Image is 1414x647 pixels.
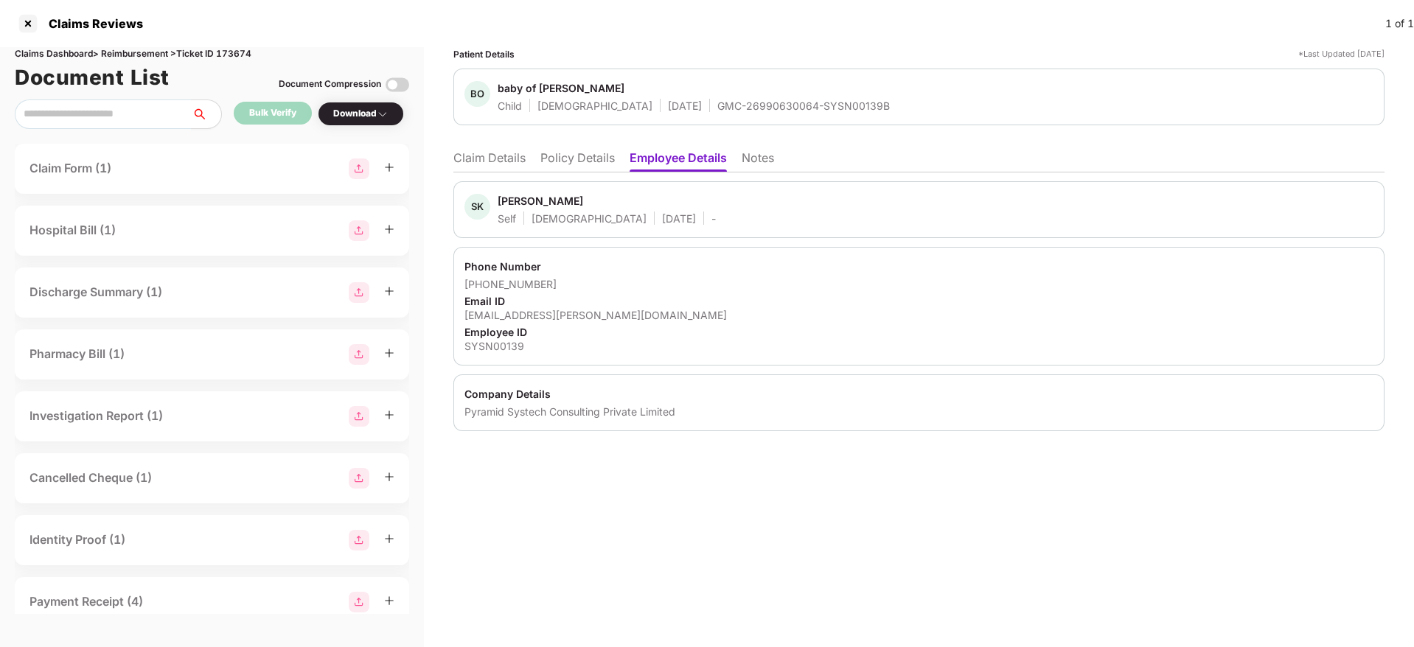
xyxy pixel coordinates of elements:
[453,47,515,61] div: Patient Details
[349,344,369,365] img: svg+xml;base64,PHN2ZyBpZD0iR3JvdXBfMjg4MTMiIGRhdGEtbmFtZT0iR3JvdXAgMjg4MTMiIHhtbG5zPSJodHRwOi8vd3...
[717,99,890,113] div: GMC-26990630064-SYSN00139B
[29,159,111,178] div: Claim Form (1)
[498,194,583,208] div: [PERSON_NAME]
[349,220,369,241] img: svg+xml;base64,PHN2ZyBpZD0iR3JvdXBfMjg4MTMiIGRhdGEtbmFtZT0iR3JvdXAgMjg4MTMiIHhtbG5zPSJodHRwOi8vd3...
[279,77,381,91] div: Document Compression
[384,162,394,172] span: plus
[464,387,1373,401] div: Company Details
[333,107,389,121] div: Download
[349,468,369,489] img: svg+xml;base64,PHN2ZyBpZD0iR3JvdXBfMjg4MTMiIGRhdGEtbmFtZT0iR3JvdXAgMjg4MTMiIHhtbG5zPSJodHRwOi8vd3...
[384,410,394,420] span: plus
[464,194,490,220] div: SK
[349,406,369,427] img: svg+xml;base64,PHN2ZyBpZD0iR3JvdXBfMjg4MTMiIGRhdGEtbmFtZT0iR3JvdXAgMjg4MTMiIHhtbG5zPSJodHRwOi8vd3...
[384,472,394,482] span: plus
[349,158,369,179] img: svg+xml;base64,PHN2ZyBpZD0iR3JvdXBfMjg4MTMiIGRhdGEtbmFtZT0iR3JvdXAgMjg4MTMiIHhtbG5zPSJodHRwOi8vd3...
[498,211,516,225] div: Self
[15,61,170,94] h1: Document List
[537,99,652,113] div: [DEMOGRAPHIC_DATA]
[29,345,125,363] div: Pharmacy Bill (1)
[191,99,222,129] button: search
[711,211,716,225] div: -
[498,81,624,95] div: baby of [PERSON_NAME]
[384,286,394,296] span: plus
[668,99,702,113] div: [DATE]
[40,16,143,31] div: Claims Reviews
[29,407,163,425] div: Investigation Report (1)
[191,108,221,120] span: search
[464,308,1373,322] div: [EMAIL_ADDRESS][PERSON_NAME][DOMAIN_NAME]
[249,106,296,120] div: Bulk Verify
[29,469,152,487] div: Cancelled Cheque (1)
[464,325,1373,339] div: Employee ID
[384,348,394,358] span: plus
[453,150,526,172] li: Claim Details
[464,294,1373,308] div: Email ID
[384,595,394,606] span: plus
[464,81,490,107] div: BO
[386,73,409,97] img: svg+xml;base64,PHN2ZyBpZD0iVG9nZ2xlLTMyeDMyIiB4bWxucz0iaHR0cDovL3d3dy53My5vcmcvMjAwMC9zdmciIHdpZH...
[464,277,1373,291] div: [PHONE_NUMBER]
[1385,15,1414,32] div: 1 of 1
[15,47,409,61] div: Claims Dashboard > Reimbursement > Ticket ID 173674
[464,259,1373,273] div: Phone Number
[630,150,727,172] li: Employee Details
[29,531,125,549] div: Identity Proof (1)
[498,99,522,113] div: Child
[29,283,162,301] div: Discharge Summary (1)
[384,224,394,234] span: plus
[662,211,696,225] div: [DATE]
[29,221,116,239] div: Hospital Bill (1)
[384,534,394,544] span: plus
[377,108,389,120] img: svg+xml;base64,PHN2ZyBpZD0iRHJvcGRvd24tMzJ4MzIiIHhtbG5zPSJodHRwOi8vd3d3LnczLm9yZy8yMDAwL3N2ZyIgd2...
[29,592,143,611] div: Payment Receipt (4)
[464,405,1373,419] div: Pyramid Systech Consulting Private Limited
[742,150,774,172] li: Notes
[540,150,615,172] li: Policy Details
[1298,47,1385,61] div: *Last Updated [DATE]
[464,339,1373,353] div: SYSN00139
[349,282,369,303] img: svg+xml;base64,PHN2ZyBpZD0iR3JvdXBfMjg4MTMiIGRhdGEtbmFtZT0iR3JvdXAgMjg4MTMiIHhtbG5zPSJodHRwOi8vd3...
[532,211,647,225] div: [DEMOGRAPHIC_DATA]
[349,530,369,550] img: svg+xml;base64,PHN2ZyBpZD0iR3JvdXBfMjg4MTMiIGRhdGEtbmFtZT0iR3JvdXAgMjg4MTMiIHhtbG5zPSJodHRwOi8vd3...
[349,592,369,612] img: svg+xml;base64,PHN2ZyBpZD0iR3JvdXBfMjg4MTMiIGRhdGEtbmFtZT0iR3JvdXAgMjg4MTMiIHhtbG5zPSJodHRwOi8vd3...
